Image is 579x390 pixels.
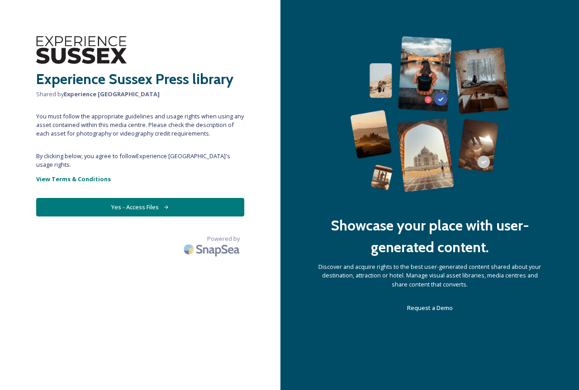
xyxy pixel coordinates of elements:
[407,302,453,313] a: Request a Demo
[36,68,244,90] h2: Experience Sussex Press library
[36,112,244,138] span: You must follow the appropriate guidelines and usage rights when using any asset contained within...
[207,235,240,243] span: Powered by
[36,174,244,184] a: View Terms & Conditions
[181,239,244,260] img: SnapSea Logo
[36,198,244,216] button: Yes - Access Files
[317,263,543,289] span: Discover and acquire rights to the best user-generated content shared about your destination, att...
[36,90,244,99] span: Shared by
[407,304,453,312] span: Request a Demo
[64,90,160,98] strong: Experience [GEOGRAPHIC_DATA]
[36,152,244,169] span: By clicking below, you agree to follow Experience [GEOGRAPHIC_DATA] 's usage rights.
[36,36,127,64] img: WSCC%20ES%20Logo%20-%20Primary%20-%20Black.png
[36,175,111,183] strong: View Terms & Conditions
[317,215,543,258] h2: Showcase your place with user-generated content.
[350,36,509,192] img: 63b42ca75bacad526042e722_Group%20154-p-800.png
